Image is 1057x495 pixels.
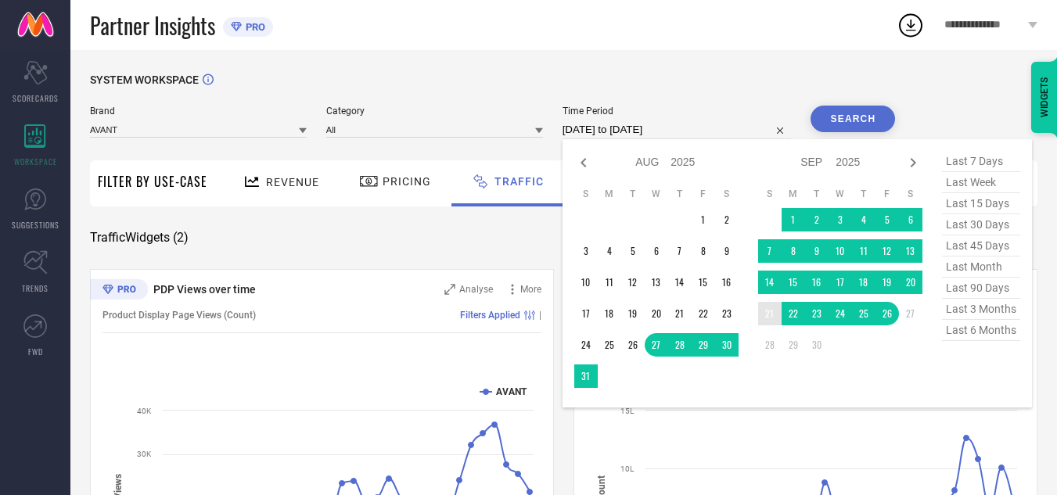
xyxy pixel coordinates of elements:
th: Saturday [715,188,739,200]
td: Wed Sep 24 2025 [829,302,852,325]
td: Sat Sep 27 2025 [899,302,922,325]
span: Time Period [563,106,792,117]
th: Thursday [852,188,875,200]
span: last 30 days [942,214,1020,235]
th: Tuesday [805,188,829,200]
td: Sun Aug 24 2025 [574,333,598,357]
span: | [539,310,541,321]
span: Category [326,106,543,117]
td: Tue Sep 02 2025 [805,208,829,231]
td: Fri Aug 29 2025 [692,333,715,357]
td: Fri Sep 05 2025 [875,208,899,231]
td: Sat Aug 02 2025 [715,208,739,231]
text: 10L [620,465,635,473]
td: Sun Sep 28 2025 [758,333,782,357]
td: Thu Sep 04 2025 [852,208,875,231]
span: Analyse [459,284,493,295]
td: Fri Aug 15 2025 [692,271,715,294]
span: Traffic Widgets ( 2 ) [90,230,189,246]
text: 40K [137,407,152,415]
span: Product Display Page Views (Count) [102,310,256,321]
td: Thu Sep 18 2025 [852,271,875,294]
td: Wed Sep 03 2025 [829,208,852,231]
th: Monday [782,188,805,200]
span: last 15 days [942,193,1020,214]
td: Wed Sep 17 2025 [829,271,852,294]
td: Fri Aug 08 2025 [692,239,715,263]
td: Sat Sep 20 2025 [899,271,922,294]
td: Sat Aug 16 2025 [715,271,739,294]
td: Thu Aug 14 2025 [668,271,692,294]
span: WORKSPACE [14,156,57,167]
div: Next month [904,153,922,172]
span: last 3 months [942,299,1020,320]
th: Sunday [574,188,598,200]
td: Sun Aug 17 2025 [574,302,598,325]
td: Tue Sep 30 2025 [805,333,829,357]
span: Filter By Use-Case [98,172,207,191]
th: Friday [692,188,715,200]
td: Tue Aug 26 2025 [621,333,645,357]
span: TRENDS [22,282,49,294]
td: Wed Sep 10 2025 [829,239,852,263]
td: Mon Aug 11 2025 [598,271,621,294]
td: Sat Aug 09 2025 [715,239,739,263]
span: Partner Insights [90,9,215,41]
td: Mon Sep 22 2025 [782,302,805,325]
td: Sun Sep 21 2025 [758,302,782,325]
td: Fri Sep 19 2025 [875,271,899,294]
td: Wed Aug 20 2025 [645,302,668,325]
td: Mon Sep 15 2025 [782,271,805,294]
th: Thursday [668,188,692,200]
text: 15L [620,407,635,415]
td: Sat Aug 23 2025 [715,302,739,325]
td: Thu Sep 11 2025 [852,239,875,263]
span: Brand [90,106,307,117]
text: AVANT [496,386,527,397]
span: last 45 days [942,235,1020,256]
span: last week [942,172,1020,193]
span: SCORECARDS [13,92,59,104]
td: Mon Aug 25 2025 [598,333,621,357]
td: Mon Sep 29 2025 [782,333,805,357]
td: Fri Sep 12 2025 [875,239,899,263]
td: Wed Aug 13 2025 [645,271,668,294]
td: Sat Sep 13 2025 [899,239,922,263]
span: SUGGESTIONS [12,219,59,231]
th: Monday [598,188,621,200]
span: Pricing [383,175,431,188]
td: Tue Sep 23 2025 [805,302,829,325]
td: Tue Sep 09 2025 [805,239,829,263]
span: More [520,284,541,295]
span: SYSTEM WORKSPACE [90,74,199,86]
td: Sun Aug 31 2025 [574,364,598,388]
th: Saturday [899,188,922,200]
button: Search [811,106,895,132]
td: Sat Aug 30 2025 [715,333,739,357]
td: Fri Sep 26 2025 [875,302,899,325]
input: Select time period [563,120,792,139]
td: Tue Sep 16 2025 [805,271,829,294]
th: Sunday [758,188,782,200]
th: Wednesday [829,188,852,200]
td: Sat Sep 06 2025 [899,208,922,231]
svg: Zoom [444,284,455,295]
span: Filters Applied [460,310,520,321]
td: Thu Sep 25 2025 [852,302,875,325]
td: Tue Aug 12 2025 [621,271,645,294]
span: FWD [28,346,43,357]
td: Mon Aug 18 2025 [598,302,621,325]
td: Sun Sep 07 2025 [758,239,782,263]
th: Wednesday [645,188,668,200]
td: Fri Aug 01 2025 [692,208,715,231]
div: Previous month [574,153,593,172]
td: Sun Aug 03 2025 [574,239,598,263]
td: Wed Aug 06 2025 [645,239,668,263]
div: Open download list [897,11,925,39]
text: 30K [137,450,152,458]
td: Mon Aug 04 2025 [598,239,621,263]
td: Tue Aug 19 2025 [621,302,645,325]
span: PRO [242,21,265,33]
th: Friday [875,188,899,200]
td: Mon Sep 01 2025 [782,208,805,231]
